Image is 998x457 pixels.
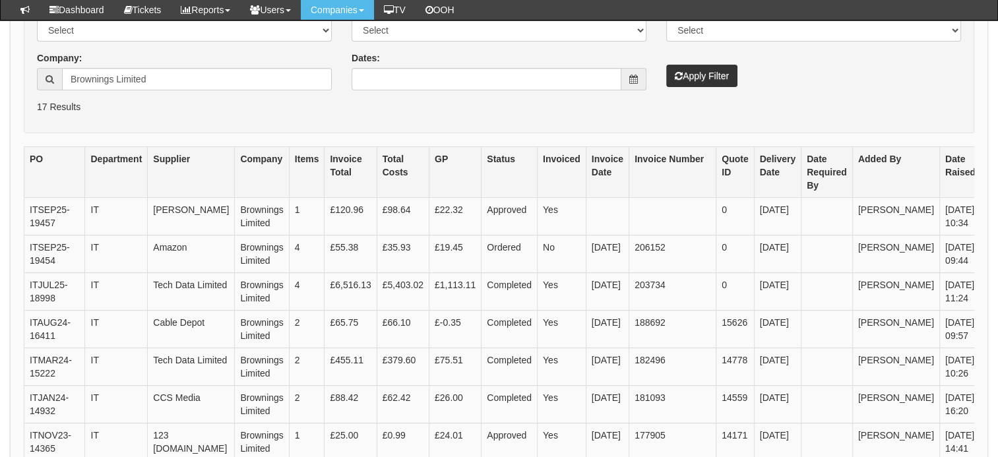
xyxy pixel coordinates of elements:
td: 2 [289,386,325,423]
td: [DATE] [754,386,801,423]
td: IT [85,198,148,235]
td: 0 [716,273,754,311]
th: Invoice Number [629,147,716,198]
td: Brownings Limited [235,198,289,235]
th: Invoiced [537,147,586,198]
td: Brownings Limited [235,235,289,273]
td: Cable Depot [148,311,235,348]
td: Completed [482,311,538,348]
td: CCS Media [148,386,235,423]
td: 181093 [629,386,716,423]
td: £55.38 [325,235,377,273]
td: 14559 [716,386,754,423]
td: £26.00 [429,386,481,423]
td: ITAUG24-16411 [24,311,85,348]
td: ITSEP25-19457 [24,198,85,235]
td: [DATE] 09:57 [939,311,981,348]
td: [DATE] [754,311,801,348]
td: 0 [716,235,754,273]
td: ITJUL25-18998 [24,273,85,311]
td: ITMAR24-15222 [24,348,85,386]
td: [PERSON_NAME] [852,311,939,348]
td: [PERSON_NAME] [852,273,939,311]
td: Yes [537,386,586,423]
button: Apply Filter [666,65,737,87]
td: [PERSON_NAME] [852,348,939,386]
td: 188692 [629,311,716,348]
td: Completed [482,386,538,423]
td: [DATE] [586,311,629,348]
td: £62.42 [377,386,429,423]
th: Added By [852,147,939,198]
td: 2 [289,311,325,348]
td: £35.93 [377,235,429,273]
td: [DATE] 16:20 [939,386,981,423]
th: GP [429,147,481,198]
td: [PERSON_NAME] [852,198,939,235]
td: Yes [537,198,586,235]
th: Total Costs [377,147,429,198]
td: 14778 [716,348,754,386]
th: Department [85,147,148,198]
td: IT [85,273,148,311]
td: £455.11 [325,348,377,386]
td: £65.75 [325,311,377,348]
p: 17 Results [37,100,961,113]
td: Brownings Limited [235,311,289,348]
td: Tech Data Limited [148,348,235,386]
th: Quote ID [716,147,754,198]
th: Supplier [148,147,235,198]
td: [DATE] 10:34 [939,198,981,235]
td: IT [85,235,148,273]
label: Dates: [352,51,380,65]
td: 206152 [629,235,716,273]
td: IT [85,386,148,423]
th: Invoice Date [586,147,629,198]
label: Company: [37,51,82,65]
td: Completed [482,348,538,386]
td: [DATE] [586,386,629,423]
th: Invoice Total [325,147,377,198]
th: PO [24,147,85,198]
td: [DATE] [754,273,801,311]
td: £19.45 [429,235,481,273]
td: Approved [482,198,538,235]
th: Date Required By [801,147,853,198]
td: No [537,235,586,273]
td: [DATE] [586,235,629,273]
td: Tech Data Limited [148,273,235,311]
td: Brownings Limited [235,273,289,311]
td: Ordered [482,235,538,273]
td: 4 [289,235,325,273]
td: [DATE] [586,273,629,311]
td: £120.96 [325,198,377,235]
td: 0 [716,198,754,235]
td: £22.32 [429,198,481,235]
td: [DATE] [754,348,801,386]
td: ITSEP25-19454 [24,235,85,273]
td: [DATE] 10:26 [939,348,981,386]
td: [PERSON_NAME] [852,235,939,273]
td: £98.64 [377,198,429,235]
td: 15626 [716,311,754,348]
td: 4 [289,273,325,311]
td: £379.60 [377,348,429,386]
td: [DATE] 11:24 [939,273,981,311]
td: Yes [537,348,586,386]
td: £66.10 [377,311,429,348]
td: 182496 [629,348,716,386]
th: Date Raised [939,147,981,198]
td: [DATE] 09:44 [939,235,981,273]
td: Completed [482,273,538,311]
td: Brownings Limited [235,348,289,386]
td: £1,113.11 [429,273,481,311]
td: £6,516.13 [325,273,377,311]
td: [PERSON_NAME] [852,386,939,423]
td: Brownings Limited [235,386,289,423]
td: [DATE] [754,198,801,235]
td: 2 [289,348,325,386]
td: 203734 [629,273,716,311]
td: [DATE] [754,235,801,273]
td: [PERSON_NAME] [148,198,235,235]
td: ITJAN24-14932 [24,386,85,423]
